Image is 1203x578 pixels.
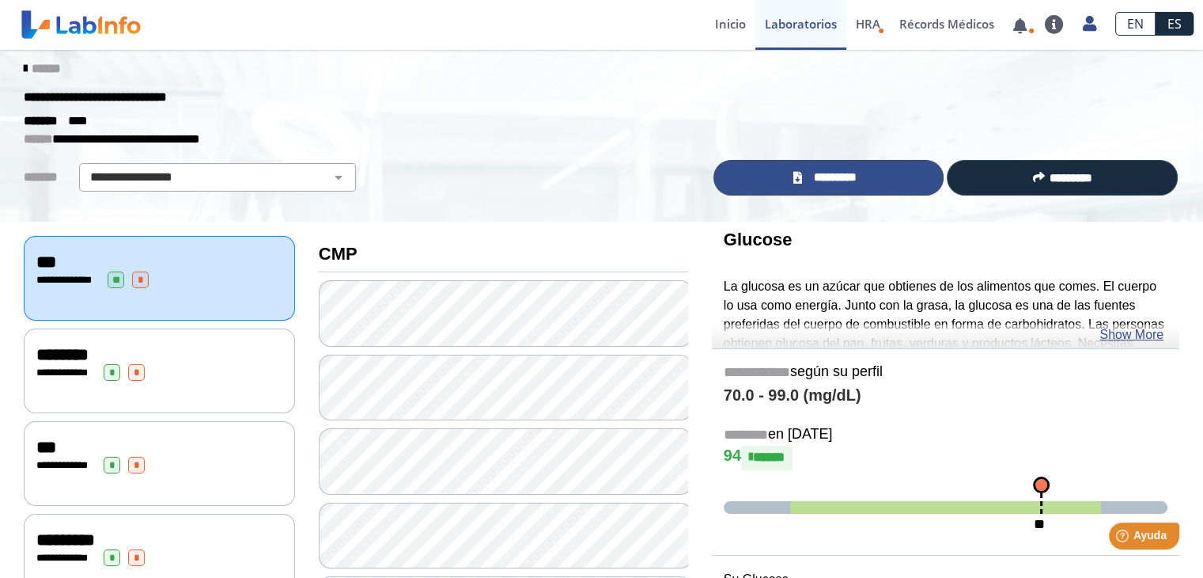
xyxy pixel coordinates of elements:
iframe: Help widget launcher [1062,516,1186,561]
h4: 94 [724,446,1167,470]
h5: según su perfil [724,363,1167,382]
b: CMP [319,244,357,264]
a: EN [1115,12,1156,36]
h4: 70.0 - 99.0 (mg/dL) [724,386,1167,405]
h5: en [DATE] [724,426,1167,444]
span: HRA [856,16,880,32]
p: La glucosa es un azúcar que obtienes de los alimentos que comes. El cuerpo lo usa como energía. J... [724,277,1167,409]
a: Show More [1099,325,1163,344]
a: ES [1156,12,1194,36]
b: Glucose [724,230,793,249]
